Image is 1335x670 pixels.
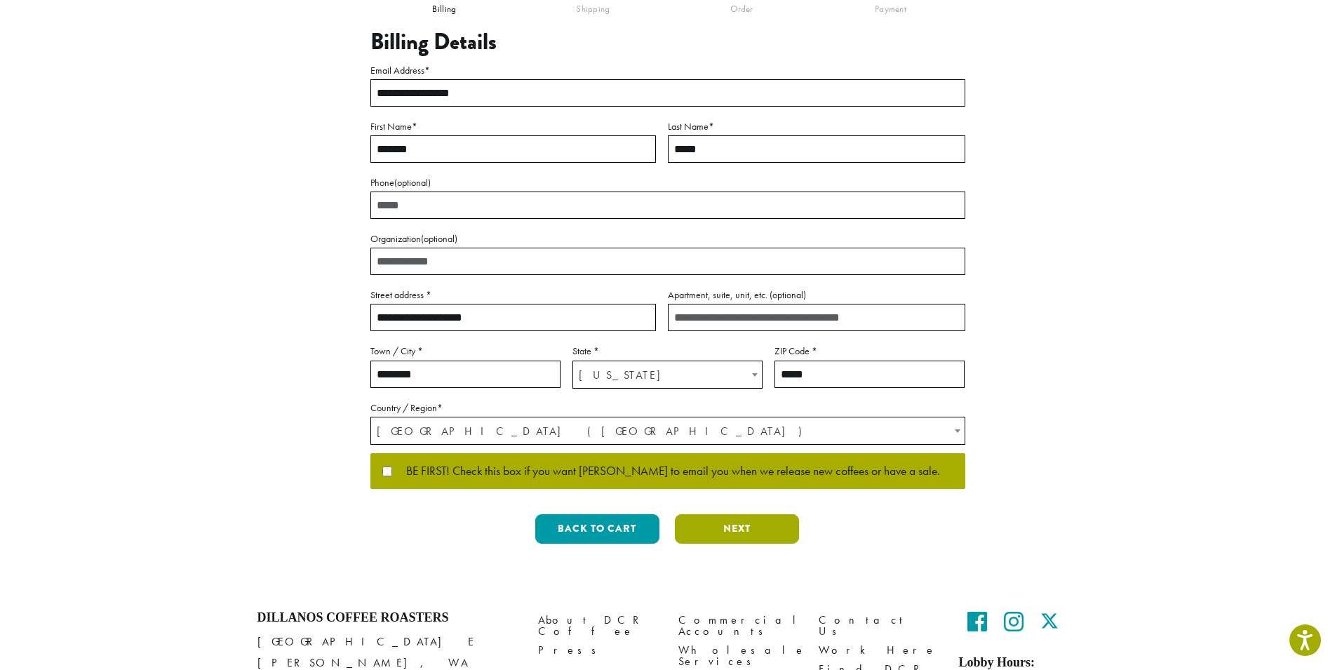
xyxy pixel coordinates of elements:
[572,342,763,360] label: State
[370,342,561,360] label: Town / City
[392,465,940,478] span: BE FIRST! Check this box if you want [PERSON_NAME] to email you when we release new coffees or ha...
[371,417,965,445] span: United States (US)
[572,361,763,389] span: State
[370,29,965,55] h3: Billing Details
[370,118,656,135] label: First Name
[573,361,762,389] span: Washington
[675,514,799,544] button: Next
[774,342,965,360] label: ZIP Code
[394,176,431,189] span: (optional)
[819,610,938,641] a: Contact Us
[819,641,938,660] a: Work Here
[370,286,656,304] label: Street address
[421,232,457,245] span: (optional)
[538,610,657,641] a: About DCR Coffee
[370,417,965,445] span: Country / Region
[538,641,657,660] a: Press
[678,610,798,641] a: Commercial Accounts
[668,118,965,135] label: Last Name
[370,230,965,248] label: Organization
[382,467,392,476] input: BE FIRST! Check this box if you want [PERSON_NAME] to email you when we release new coffees or ha...
[770,288,806,301] span: (optional)
[668,286,965,304] label: Apartment, suite, unit, etc.
[257,610,517,626] h4: Dillanos Coffee Roasters
[370,62,965,79] label: Email Address
[535,514,659,544] button: Back to cart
